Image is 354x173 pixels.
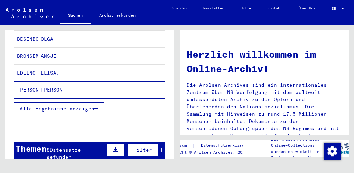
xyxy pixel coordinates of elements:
mat-cell: EDLING [14,65,38,81]
span: 8 [47,147,50,153]
a: Suchen [60,7,91,25]
span: Filter [133,147,152,153]
mat-cell: BRONSEMA [14,48,38,64]
div: Themen [16,142,47,155]
span: DE [332,7,339,10]
p: Die Arolsen Archives Online-Collections [271,136,328,148]
span: Alle Ergebnisse anzeigen [20,106,94,112]
mat-cell: OLGA [38,31,62,47]
span: Datensätze gefunden [47,147,81,160]
mat-cell: BESENBÖCK [14,31,38,47]
mat-cell: ANSJE [38,48,62,64]
mat-cell: [PERSON_NAME] [38,81,62,98]
img: Arolsen_neg.svg [6,8,54,18]
a: Archiv erkunden [91,7,144,23]
p: wurden entwickelt in Partnerschaft mit [271,148,328,161]
a: Datenschutzerklärung [195,142,258,149]
div: Zustimmung ändern [324,143,340,159]
h1: Herzlich willkommen im Online-Archiv! [187,47,342,76]
button: Filter [128,143,158,156]
p: Copyright © Arolsen Archives, 2021 [165,149,258,155]
mat-cell: ELISA. [38,65,62,81]
img: Zustimmung ändern [324,143,341,160]
button: Alle Ergebnisse anzeigen [14,102,104,115]
mat-cell: [PERSON_NAME] [14,81,38,98]
p: Die Arolsen Archives sind ein internationales Zentrum über NS-Verfolgung mit dem weltweit umfasse... [187,81,342,147]
div: | [165,142,258,149]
